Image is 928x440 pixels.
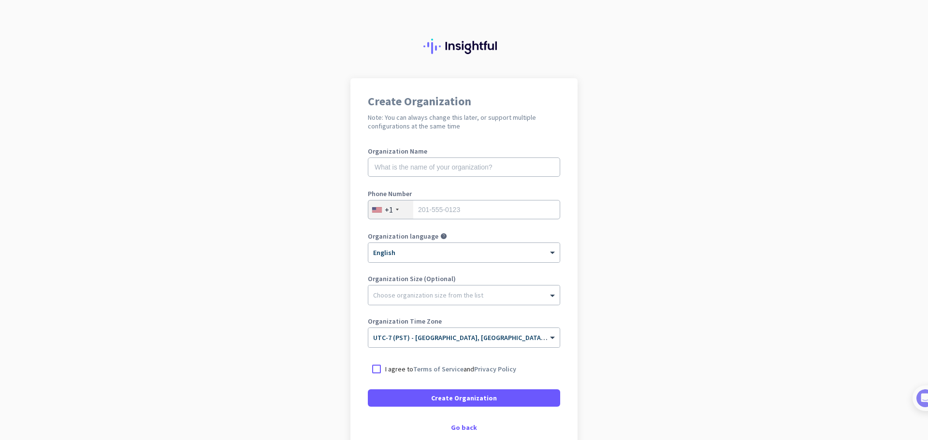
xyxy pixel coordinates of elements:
h2: Note: You can always change this later, or support multiple configurations at the same time [368,113,560,130]
i: help [440,233,447,240]
a: Privacy Policy [474,365,516,373]
label: Organization Size (Optional) [368,275,560,282]
div: Go back [368,424,560,431]
label: Organization language [368,233,438,240]
a: Terms of Service [413,365,464,373]
span: Create Organization [431,393,497,403]
h1: Create Organization [368,96,560,107]
img: Insightful [423,39,505,54]
input: 201-555-0123 [368,200,560,219]
div: +1 [385,205,393,214]
button: Create Organization [368,389,560,407]
label: Phone Number [368,190,560,197]
input: What is the name of your organization? [368,157,560,177]
label: Organization Time Zone [368,318,560,325]
p: I agree to and [385,364,516,374]
label: Organization Name [368,148,560,155]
